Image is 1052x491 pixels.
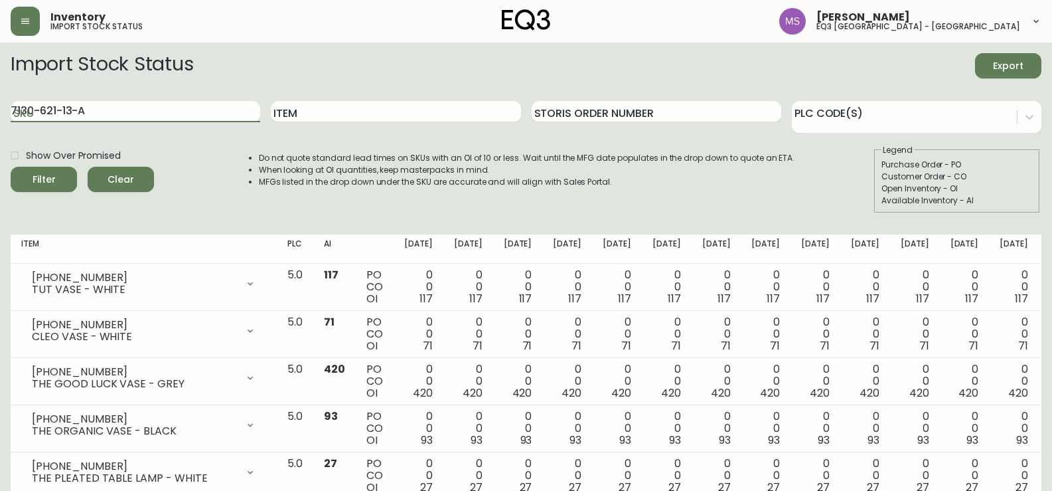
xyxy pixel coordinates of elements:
[50,23,143,31] h5: import stock status
[810,385,830,401] span: 420
[419,291,433,306] span: 117
[603,411,631,446] div: 0 0
[21,363,266,393] div: [PHONE_NUMBER]THE GOOD LUCK VASE - GREY
[603,363,631,399] div: 0 0
[760,385,780,401] span: 420
[801,316,830,352] div: 0 0
[32,331,237,343] div: CLEO VASE - WHITE
[32,460,237,472] div: [PHONE_NUMBER]
[779,8,806,35] img: 1b6e43211f6f3cc0b0729c9049b8e7af
[801,363,830,399] div: 0 0
[512,385,532,401] span: 420
[881,183,1033,195] div: Open Inventory - OI
[88,167,154,192] button: Clear
[975,53,1041,78] button: Export
[986,58,1031,74] span: Export
[692,235,741,264] th: [DATE]
[394,235,443,264] th: [DATE]
[611,385,631,401] span: 420
[950,316,979,352] div: 0 0
[901,363,929,399] div: 0 0
[909,385,929,401] span: 420
[1000,411,1028,446] div: 0 0
[50,12,106,23] span: Inventory
[324,361,345,377] span: 420
[423,338,433,353] span: 71
[652,316,681,352] div: 0 0
[652,363,681,399] div: 0 0
[958,385,978,401] span: 420
[603,316,631,352] div: 0 0
[404,411,433,446] div: 0 0
[652,411,681,446] div: 0 0
[1000,363,1028,399] div: 0 0
[32,319,237,331] div: [PHONE_NUMBER]
[277,311,313,358] td: 5.0
[1016,433,1028,448] span: 93
[719,433,731,448] span: 93
[820,338,830,353] span: 71
[818,433,830,448] span: 93
[717,291,731,306] span: 117
[917,433,929,448] span: 93
[473,338,483,353] span: 71
[324,409,338,424] span: 93
[404,316,433,352] div: 0 0
[702,316,731,352] div: 0 0
[751,411,780,446] div: 0 0
[313,235,356,264] th: AI
[851,363,879,399] div: 0 0
[669,433,681,448] span: 93
[869,338,879,353] span: 71
[553,411,581,446] div: 0 0
[592,235,642,264] th: [DATE]
[968,338,978,353] span: 71
[840,235,890,264] th: [DATE]
[493,235,543,264] th: [DATE]
[404,269,433,305] div: 0 0
[901,316,929,352] div: 0 0
[652,269,681,305] div: 0 0
[741,235,790,264] th: [DATE]
[11,167,77,192] button: Filter
[471,433,483,448] span: 93
[454,363,483,399] div: 0 0
[366,433,378,448] span: OI
[324,314,335,330] span: 71
[768,433,780,448] span: 93
[421,433,433,448] span: 93
[851,411,879,446] div: 0 0
[11,53,193,78] h2: Import Stock Status
[916,291,929,306] span: 117
[721,338,731,353] span: 71
[553,316,581,352] div: 0 0
[504,269,532,305] div: 0 0
[571,338,581,353] span: 71
[469,291,483,306] span: 117
[32,366,237,378] div: [PHONE_NUMBER]
[32,284,237,296] div: TUT VASE - WHITE
[890,235,940,264] th: [DATE]
[790,235,840,264] th: [DATE]
[966,433,978,448] span: 93
[851,269,879,305] div: 0 0
[463,385,483,401] span: 420
[851,316,879,352] div: 0 0
[816,23,1020,31] h5: eq3 [GEOGRAPHIC_DATA] - [GEOGRAPHIC_DATA]
[21,411,266,440] div: [PHONE_NUMBER]THE ORGANIC VASE - BLACK
[553,269,581,305] div: 0 0
[940,235,990,264] th: [DATE]
[520,433,532,448] span: 93
[751,316,780,352] div: 0 0
[866,291,879,306] span: 117
[366,385,378,401] span: OI
[751,363,780,399] div: 0 0
[32,378,237,390] div: THE GOOD LUCK VASE - GREY
[553,363,581,399] div: 0 0
[881,144,914,156] legend: Legend
[366,363,383,399] div: PO CO
[404,363,433,399] div: 0 0
[259,176,795,188] li: MFGs listed in the drop down under the SKU are accurate and will align with Sales Portal.
[950,363,979,399] div: 0 0
[324,267,338,282] span: 117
